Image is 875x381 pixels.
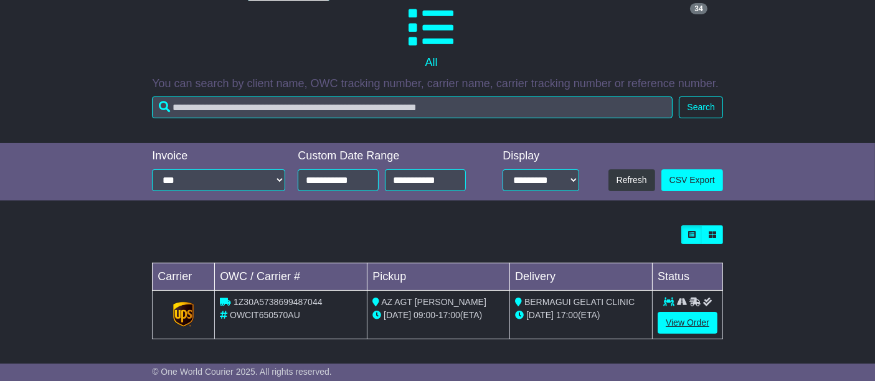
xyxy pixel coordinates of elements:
[298,149,480,163] div: Custom Date Range
[661,169,723,191] a: CSV Export
[152,1,711,74] a: 34 All
[524,297,635,307] span: BERMAGUI GELATI CLINIC
[372,309,504,322] div: - (ETA)
[510,263,653,290] td: Delivery
[152,367,332,377] span: © One World Courier 2025. All rights reserved.
[234,297,322,307] span: 1Z30A5738699487044
[153,263,215,290] td: Carrier
[679,96,722,118] button: Search
[658,312,717,334] a: View Order
[438,310,460,320] span: 17:00
[152,149,285,163] div: Invoice
[414,310,435,320] span: 09:00
[556,310,578,320] span: 17:00
[381,297,486,307] span: AZ AGT [PERSON_NAME]
[173,302,194,327] img: GetCarrierServiceLogo
[384,310,411,320] span: [DATE]
[230,310,300,320] span: OWCIT650570AU
[515,309,647,322] div: (ETA)
[653,263,723,290] td: Status
[503,149,579,163] div: Display
[367,263,510,290] td: Pickup
[526,310,554,320] span: [DATE]
[608,169,655,191] button: Refresh
[152,77,723,91] p: You can search by client name, OWC tracking number, carrier name, carrier tracking number or refe...
[690,3,707,14] span: 34
[215,263,367,290] td: OWC / Carrier #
